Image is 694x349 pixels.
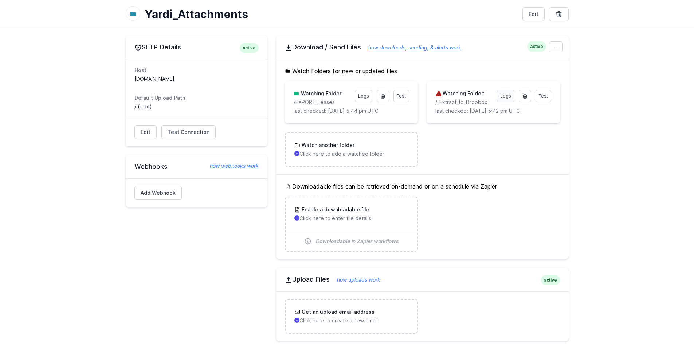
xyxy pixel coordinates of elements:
h3: Watching Folder: [441,90,485,97]
h1: Yardi_Attachments [145,8,517,21]
p: Click here to enter file details [294,215,408,222]
h5: Downloadable files can be retrieved on-demand or on a schedule via Zapier [285,182,560,191]
p: last checked: [DATE] 5:44 pm UTC [294,107,409,115]
h3: Watch another folder [300,142,354,149]
p: /EXPORT_Leases [294,99,350,106]
p: last checked: [DATE] 5:42 pm UTC [435,107,551,115]
span: active [541,275,560,285]
span: Test [539,93,548,99]
a: Get an upload email address Click here to create a new email [286,300,417,333]
a: Enable a downloadable file Click here to enter file details Downloadable in Zapier workflows [286,197,417,251]
h2: Download / Send Files [285,43,560,52]
p: /_Extract_to_Dropbox [435,99,492,106]
p: Click here to add a watched folder [294,150,408,158]
a: how webhooks work [203,162,259,170]
h3: Get an upload email address [300,308,375,316]
a: how uploads work [330,277,380,283]
a: how downloads, sending, & alerts work [361,44,461,51]
a: Edit [522,7,545,21]
dt: Default Upload Path [134,94,259,102]
a: Edit [134,125,157,139]
span: active [527,41,546,52]
h2: Webhooks [134,162,259,171]
a: Test [536,90,551,102]
h3: Watching Folder: [299,90,343,97]
span: Test [397,93,406,99]
dd: [DOMAIN_NAME] [134,75,259,83]
span: Test Connection [168,128,209,136]
a: Add Webhook [134,186,182,200]
h5: Watch Folders for new or updated files [285,67,560,75]
a: Watch another folder Click here to add a watched folder [286,133,417,166]
iframe: Drift Widget Chat Controller [658,313,685,340]
dd: / (root) [134,103,259,110]
span: active [240,43,259,53]
a: Test Connection [161,125,216,139]
h2: SFTP Details [134,43,259,52]
h2: Upload Files [285,275,560,284]
a: Logs [497,90,514,102]
span: Downloadable in Zapier workflows [316,238,399,245]
a: Logs [355,90,372,102]
p: Click here to create a new email [294,317,408,324]
dt: Host [134,67,259,74]
a: Test [393,90,409,102]
h3: Enable a downloadable file [300,206,369,213]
